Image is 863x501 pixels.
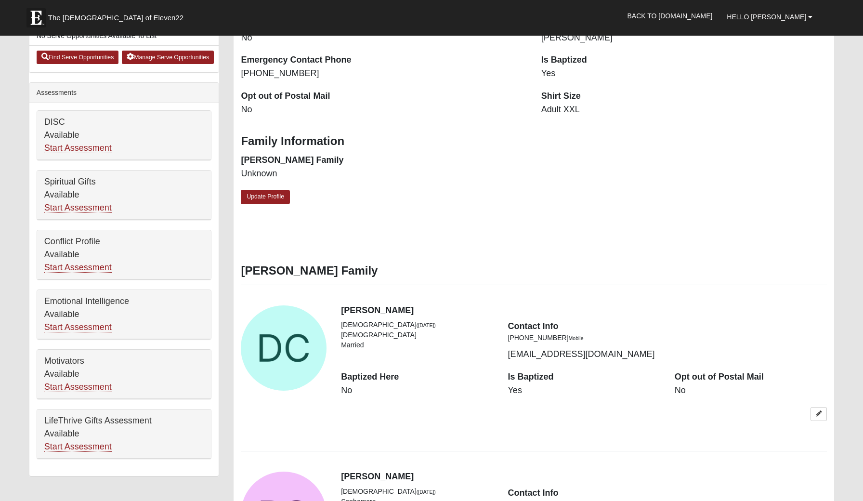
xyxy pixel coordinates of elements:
li: [DEMOGRAPHIC_DATA] [341,320,493,330]
dd: No [341,384,493,397]
dt: Shirt Size [541,90,827,103]
a: Find Serve Opportunities [37,51,119,64]
a: Start Assessment [44,322,112,332]
h4: [PERSON_NAME] [341,472,827,482]
small: ([DATE]) [417,322,436,328]
dd: [PHONE_NUMBER] [241,67,526,80]
div: Conflict Profile Available [37,230,211,279]
a: Hello [PERSON_NAME] [719,5,820,29]
dd: No [675,384,827,397]
dd: No [241,32,526,44]
dt: Opt out of Postal Mail [675,371,827,383]
div: [EMAIL_ADDRESS][DOMAIN_NAME] [501,320,667,361]
div: DISC Available [37,111,211,160]
div: Assessments [29,83,219,103]
li: [DEMOGRAPHIC_DATA] [341,487,493,497]
li: Married [341,340,493,350]
dd: Unknown [241,168,526,180]
dd: No [241,104,526,116]
dd: Yes [508,384,660,397]
h4: [PERSON_NAME] [341,305,827,316]
small: Mobile [569,335,584,341]
a: Start Assessment [44,382,112,392]
dd: Adult XXL [541,104,827,116]
small: ([DATE]) [417,489,436,495]
dt: [PERSON_NAME] Family [241,154,526,167]
li: [DEMOGRAPHIC_DATA] [341,330,493,340]
img: Eleven22 logo [26,8,46,27]
li: No Serve Opportunities Available To List [29,26,219,46]
a: Start Assessment [44,203,112,213]
span: The [DEMOGRAPHIC_DATA] of Eleven22 [48,13,183,23]
dt: Opt out of Postal Mail [241,90,526,103]
a: Start Assessment [44,442,112,452]
a: Edit Dexter Carter [811,407,827,421]
a: Back to [DOMAIN_NAME] [620,4,720,28]
dt: Is Baptized [541,54,827,66]
dt: Emergency Contact Phone [241,54,526,66]
a: Start Assessment [44,263,112,273]
dd: Yes [541,67,827,80]
h3: Family Information [241,134,827,148]
div: Emotional Intelligence Available [37,290,211,339]
strong: Contact Info [508,321,559,331]
div: Motivators Available [37,350,211,399]
dd: [PERSON_NAME] [541,32,827,44]
div: LifeThrive Gifts Assessment Available [37,409,211,459]
dt: Baptized Here [341,371,493,383]
a: Update Profile [241,190,290,204]
strong: Contact Info [508,488,559,498]
a: View Fullsize Photo [241,305,327,391]
a: The [DEMOGRAPHIC_DATA] of Eleven22 [22,3,214,27]
h3: [PERSON_NAME] Family [241,264,827,278]
div: Spiritual Gifts Available [37,171,211,220]
span: Hello [PERSON_NAME] [727,13,806,21]
a: Manage Serve Opportunities [122,51,214,64]
a: Start Assessment [44,143,112,153]
dt: Is Baptized [508,371,660,383]
li: [PHONE_NUMBER] [508,333,660,343]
